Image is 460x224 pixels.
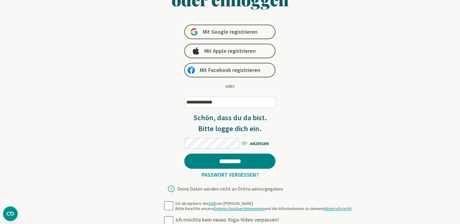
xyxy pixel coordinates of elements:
[240,139,275,147] span: ANZEIGEN
[184,63,275,77] a: Mit Facebook registrieren
[184,25,275,39] a: Mit Google registrieren
[208,201,216,206] a: AGB
[323,206,351,211] a: Widerrufsrecht
[214,206,264,211] a: Datenschutzbestimmungen
[225,82,235,90] div: oder
[175,201,352,212] div: Ich akzeptiere die von [PERSON_NAME] Bitte beachte unsere und die Informationen zu deinem .
[202,28,257,36] span: Mit Google registrieren
[3,206,18,221] button: CMP-Widget öffnen
[204,47,256,55] span: Mit Apple registrieren
[184,112,275,134] h3: Schön, dass du da bist. Bitte logge dich ein.
[200,66,260,74] span: Mit Facebook registrieren
[175,216,355,223] div: Ich möchte kein neues Yoga-Video verpassen!
[199,171,261,178] a: Passwort vergessen?
[177,186,283,191] div: Deine Daten werden nicht an Dritte weitergegeben
[184,44,275,58] a: Mit Apple registrieren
